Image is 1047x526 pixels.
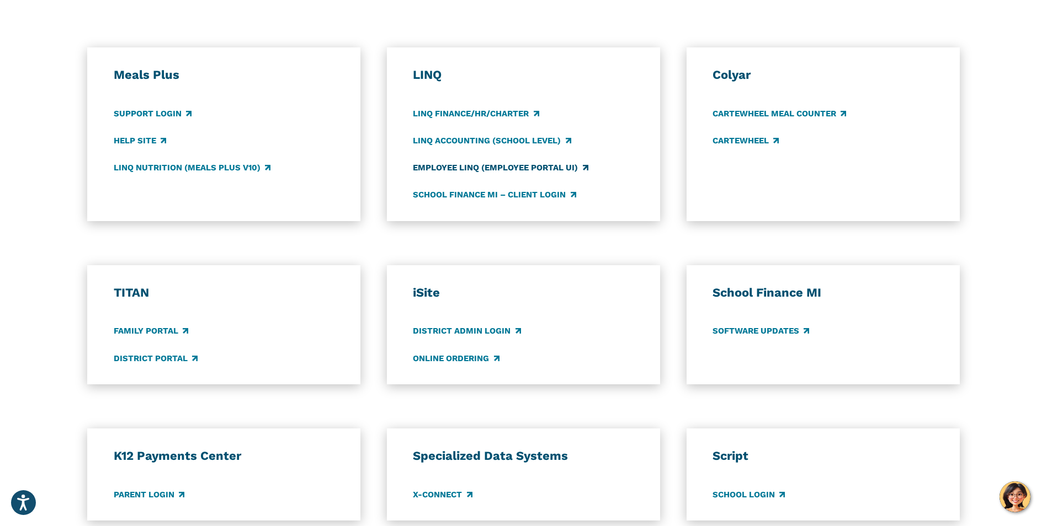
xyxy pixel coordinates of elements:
[114,448,334,464] h3: K12 Payments Center
[1000,481,1030,512] button: Hello, have a question? Let’s chat.
[114,108,192,120] a: Support Login
[713,489,785,501] a: School Login
[413,135,571,147] a: LINQ Accounting (school level)
[413,189,576,201] a: School Finance MI – Client Login
[114,135,166,147] a: Help Site
[713,108,846,120] a: CARTEWHEEL Meal Counter
[713,67,933,83] h3: Colyar
[413,108,539,120] a: LINQ Finance/HR/Charter
[713,285,933,300] h3: School Finance MI
[413,67,634,83] h3: LINQ
[713,325,809,337] a: Software Updates
[713,135,779,147] a: CARTEWHEEL
[413,162,588,174] a: Employee LINQ (Employee Portal UI)
[114,489,184,501] a: Parent Login
[413,489,472,501] a: X-Connect
[114,352,198,364] a: District Portal
[114,285,334,300] h3: TITAN
[114,325,188,337] a: Family Portal
[413,448,634,464] h3: Specialized Data Systems
[713,448,933,464] h3: Script
[413,352,499,364] a: Online Ordering
[114,162,270,174] a: LINQ Nutrition (Meals Plus v10)
[413,325,520,337] a: District Admin Login
[114,67,334,83] h3: Meals Plus
[413,285,634,300] h3: iSite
